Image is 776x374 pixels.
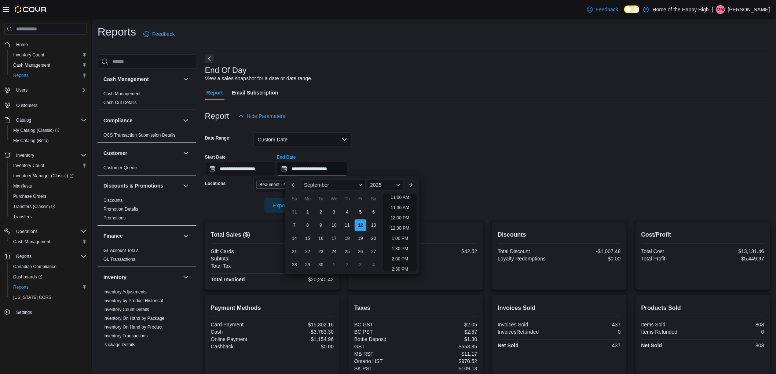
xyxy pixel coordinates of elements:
h3: Report [205,112,229,121]
li: 2:00 PM [389,255,411,263]
div: $2.87 [417,329,477,335]
div: Loyalty Redemptions [498,256,558,262]
div: day-23 [315,246,327,258]
div: Gift Cards [211,248,271,254]
span: Report [206,85,223,100]
div: Megan Motter [716,5,725,14]
h2: Payment Methods [211,304,334,312]
button: Reports [13,252,34,261]
button: Canadian Compliance [7,262,89,272]
div: day-3 [355,259,366,271]
span: Hide Parameters [247,112,285,120]
span: Inventory [16,152,34,158]
a: Home [13,40,31,49]
span: Inventory On Hand by Product [103,324,162,330]
button: Manifests [7,181,89,191]
h2: Cost/Profit [641,230,764,239]
button: Finance [182,232,190,240]
p: [PERSON_NAME] [728,5,770,14]
div: day-9 [315,219,327,231]
div: $5,449.97 [704,256,764,262]
div: day-30 [315,259,327,271]
a: Purchase Orders [10,192,50,201]
button: Cash Management [7,237,89,247]
input: Dark Mode [624,5,640,13]
a: Canadian Compliance [10,262,59,271]
span: Inventory Count [10,51,87,59]
span: Inventory Transactions [103,333,148,339]
a: Discounts [103,198,123,203]
div: 0 [561,329,621,335]
button: Cash Management [182,75,190,84]
button: Operations [1,226,89,237]
div: 803 [704,322,764,327]
div: day-2 [341,259,353,271]
span: Inventory Manager (Classic) [10,171,87,180]
h3: Discounts & Promotions [103,182,163,189]
div: day-12 [355,219,366,231]
div: $0.00 [274,344,334,349]
span: Reports [10,283,87,292]
span: Canadian Compliance [10,262,87,271]
span: Cash Management [13,239,50,245]
span: Inventory Count [13,163,44,169]
div: $1,653.99 [274,263,334,269]
div: day-24 [328,246,340,258]
button: Home [1,39,89,50]
div: day-14 [289,233,300,244]
span: Operations [16,229,38,234]
button: Inventory [1,150,89,160]
span: Feedback [596,6,618,13]
div: 437 [561,322,621,327]
div: day-10 [328,219,340,231]
div: Su [289,193,300,205]
div: day-21 [289,246,300,258]
span: Customers [16,103,37,108]
div: day-2 [315,206,327,218]
a: Promotion Details [103,207,138,212]
span: Customers [13,100,87,110]
div: $11.17 [417,351,477,357]
div: Button. Open the year selector. 2025 is currently selected. [367,179,403,191]
div: Bottle Deposit [354,336,414,342]
div: Sa [368,193,380,205]
div: day-28 [289,259,300,271]
li: 12:30 PM [388,224,412,233]
div: day-17 [328,233,340,244]
button: Compliance [182,116,190,125]
span: Settings [13,308,87,317]
div: day-20 [368,233,380,244]
span: Promotions [103,215,126,221]
span: September [304,182,329,188]
button: Reports [1,251,89,262]
div: Cash [211,329,271,335]
a: Feedback [584,2,621,17]
span: 2025 [370,182,381,188]
a: Inventory Manager (Classic) [7,171,89,181]
span: GL Account Totals [103,248,139,253]
div: $15,302.16 [274,322,334,327]
div: day-8 [302,219,314,231]
label: End Date [277,154,296,160]
div: $3,783.30 [274,329,334,335]
button: Customer [103,149,180,157]
div: day-22 [302,246,314,258]
div: View a sales snapshot for a date or date range. [205,75,312,82]
span: Feedback [152,30,175,38]
img: Cova [15,6,47,13]
h2: Invoices Sold [498,304,621,312]
a: Feedback [140,27,177,41]
div: day-7 [289,219,300,231]
button: Users [1,85,89,95]
span: Beaumont - Montalet - Fire & Flower [256,181,326,189]
a: Reports [10,71,32,80]
div: day-31 [289,206,300,218]
span: Beaumont - Montalet - Fire & Flower [260,181,317,188]
h3: Cash Management [103,75,149,83]
h3: Compliance [103,117,132,124]
span: MM [717,5,724,14]
button: Finance [103,232,180,240]
a: Reports [10,283,32,292]
div: day-19 [355,233,366,244]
